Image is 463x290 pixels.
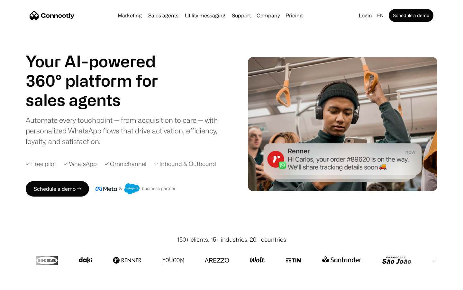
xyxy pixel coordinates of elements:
[182,13,228,18] a: Utility messaging
[356,11,375,20] a: Login
[377,11,384,20] div: en
[146,13,181,18] a: Sales agents
[257,11,280,20] div: Company
[26,115,228,147] div: Automate every touchpoint — from acquisition to care — with personalized WhatsApp flows that driv...
[283,13,305,18] a: Pricing
[13,279,39,288] ul: Language list
[115,13,144,18] a: Marketing
[95,183,176,194] img: Meta and Salesforce business partner badge.
[104,159,146,168] div: ✓ Omnichannel
[229,13,253,18] a: Support
[26,181,89,197] a: Schedule a demo →
[26,52,174,90] h1: Your AI-powered 360° platform for
[64,159,97,168] div: ✓ WhatsApp
[26,159,56,168] div: ✓ Free pilot
[154,159,216,168] div: ✓ Inbound & Outbound
[177,235,286,244] div: 150+ clients, 15+ industries, 20+ countries
[6,278,39,288] aside: Language selected: English
[389,9,433,22] a: Schedule a demo
[26,90,174,110] h1: sales agents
